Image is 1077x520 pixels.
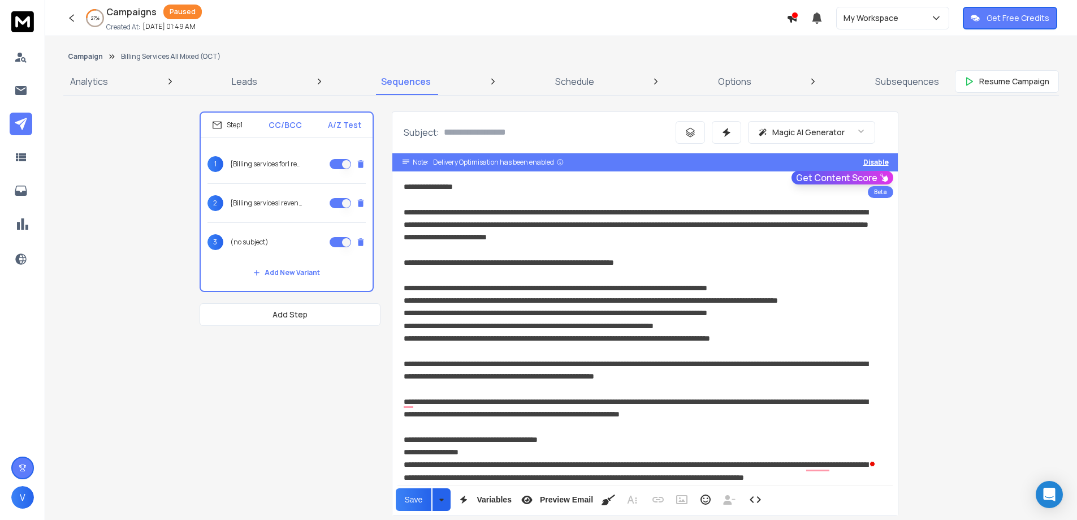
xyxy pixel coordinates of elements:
p: A/Z Test [328,119,361,131]
a: Leads [225,68,264,95]
button: More Text [621,488,643,511]
p: CC/BCC [269,119,302,131]
span: Preview Email [538,495,595,505]
a: Analytics [63,68,115,95]
button: Clean HTML [598,488,619,511]
div: Delivery Optimisation has been enabled [433,158,564,167]
button: Insert Link (Ctrl+K) [647,488,669,511]
button: Get Free Credits [963,7,1057,29]
button: Insert Image (Ctrl+P) [671,488,693,511]
button: V [11,486,34,509]
div: Open Intercom Messenger [1036,481,1063,508]
p: Sequences [381,75,431,88]
h1: Campaigns [106,5,157,19]
p: {Billing services| revenue cycle management services|end-to-end billing services|end-to-end rcm s... [230,199,302,208]
button: Magic AI Generator [748,121,875,144]
button: Insert Unsubscribe Link [719,488,740,511]
a: Subsequences [868,68,946,95]
button: Add Step [200,303,380,326]
button: Add New Variant [244,261,329,284]
p: (no subject) [230,238,269,247]
button: Get Content Score [791,171,893,184]
p: 27 % [91,15,100,22]
button: Code View [745,488,766,511]
button: Preview Email [516,488,595,511]
button: Save [396,488,432,511]
button: Disable [863,158,889,167]
button: Variables [453,488,514,511]
p: {Billing services for| revenue cycle management services for|end-to-end billing service for|end-t... [230,160,302,169]
p: Leads [232,75,257,88]
span: 2 [207,195,223,211]
span: Variables [474,495,514,505]
p: Get Free Credits [987,12,1049,24]
p: [DATE] 01:49 AM [142,22,196,31]
p: Analytics [70,75,108,88]
div: Beta [868,186,893,198]
span: 3 [207,234,223,250]
span: 1 [207,156,223,172]
p: My Workspace [844,12,903,24]
button: Resume Campaign [955,70,1059,93]
p: Created At: [106,23,140,32]
p: Subsequences [875,75,939,88]
p: Options [718,75,751,88]
div: Paused [163,5,202,19]
button: Campaign [68,52,103,61]
div: To enrich screen reader interactions, please activate Accessibility in Grammarly extension settings [392,171,898,483]
span: Note: [413,158,429,167]
a: Schedule [548,68,601,95]
p: Magic AI Generator [772,127,845,138]
li: Step1CC/BCCA/Z Test1{Billing services for| revenue cycle management services for|end-to-end billi... [200,111,374,292]
a: Sequences [374,68,438,95]
a: Options [711,68,758,95]
p: Schedule [555,75,594,88]
p: Billing Services All Mixed (OCT) [121,52,220,61]
div: Step 1 [212,120,243,130]
button: Emoticons [695,488,716,511]
p: Subject: [404,126,439,139]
